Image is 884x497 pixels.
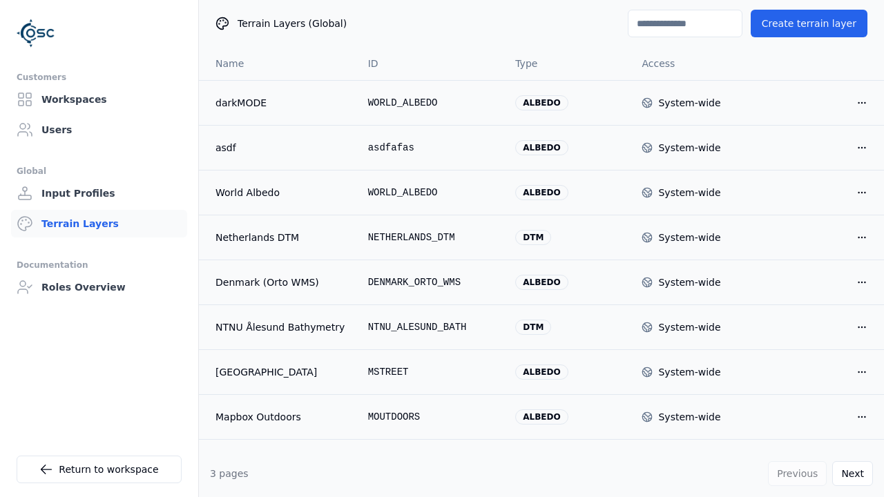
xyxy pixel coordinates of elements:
a: NTNU Ålesund Bathymetry [215,320,346,334]
a: Return to workspace [17,456,182,483]
button: Create terrain layer [751,10,867,37]
div: MOUTDOORS [368,410,494,424]
img: Logo [17,14,55,52]
th: Name [199,47,357,80]
div: albedo [515,275,568,290]
div: MSTREET [368,365,494,379]
div: DENMARK_ORTO_WMS [368,275,494,289]
div: albedo [515,140,568,155]
div: System-wide [658,275,720,289]
a: Workspaces [11,86,187,113]
a: Netherlands DTM [215,231,346,244]
div: asdfafas [368,141,494,155]
div: dtm [515,230,551,245]
th: ID [357,47,505,80]
div: albedo [515,409,568,425]
div: System-wide [658,96,720,110]
span: 3 pages [210,468,249,479]
a: Users [11,116,187,144]
th: Access [631,47,757,80]
div: WORLD_ALBEDO [368,96,494,110]
span: Terrain Layers (Global) [238,17,347,30]
a: Terrain Layers [11,210,187,237]
a: World Albedo [215,186,346,199]
div: Customers [17,69,182,86]
div: NETHERLANDS_DTM [368,231,494,244]
div: WORLD_ALBEDO [368,186,494,199]
a: [GEOGRAPHIC_DATA] [215,365,346,379]
a: Roles Overview [11,273,187,301]
div: System-wide [658,141,720,155]
div: System-wide [658,231,720,244]
div: NTNU_ALESUND_BATH [368,320,494,334]
div: System-wide [658,365,720,379]
a: Denmark (Orto WMS) [215,275,346,289]
div: System-wide [658,320,720,334]
a: Mapbox Outdoors [215,410,346,424]
a: asdf [215,141,346,155]
a: darkMODE [215,96,346,110]
div: albedo [515,95,568,110]
div: System-wide [658,410,720,424]
button: Next [832,461,873,486]
th: Type [504,47,631,80]
div: Global [17,163,182,179]
div: albedo [515,185,568,200]
div: dtm [515,320,551,335]
a: Input Profiles [11,179,187,207]
div: albedo [515,364,568,380]
div: Documentation [17,257,182,273]
div: System-wide [658,186,720,199]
